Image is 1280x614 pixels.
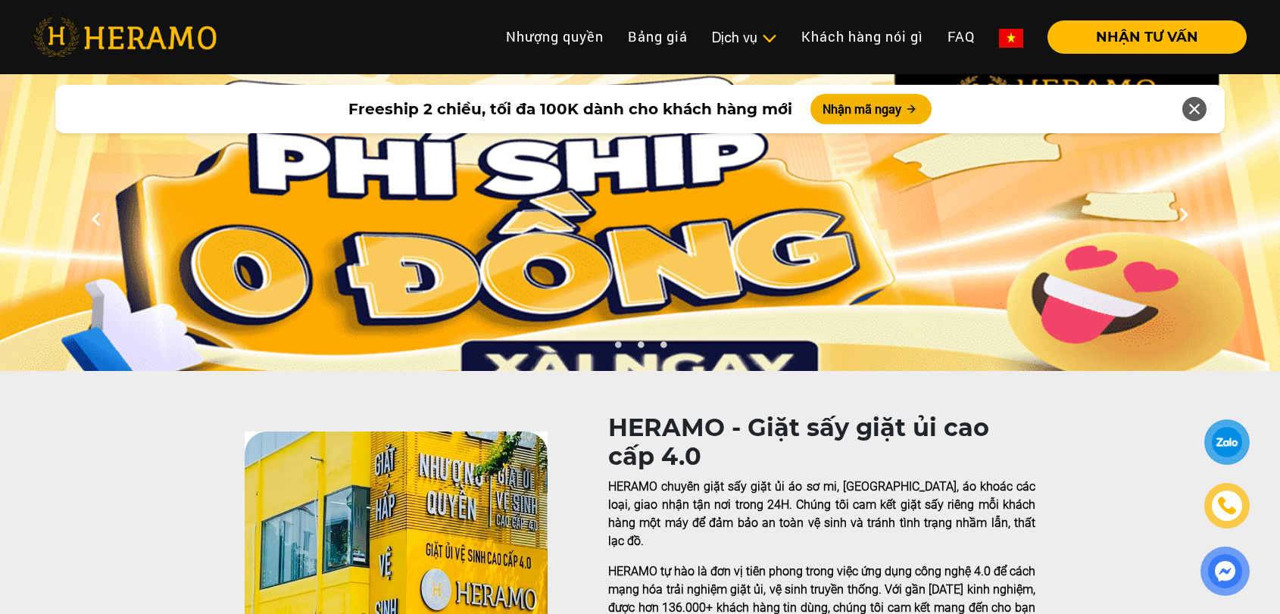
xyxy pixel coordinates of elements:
[935,20,987,53] a: FAQ
[1035,30,1247,44] a: NHẬN TƯ VẤN
[608,478,1035,550] p: HERAMO chuyên giặt sấy giặt ủi áo sơ mi, [GEOGRAPHIC_DATA], áo khoác các loại, giao nhận tận nơi ...
[1047,20,1247,54] button: NHẬN TƯ VẤN
[632,341,648,356] button: 2
[616,20,700,53] a: Bảng giá
[348,98,792,120] span: Freeship 2 chiều, tối đa 100K dành cho khách hàng mới
[1207,485,1247,526] a: phone-icon
[712,27,777,48] div: Dịch vụ
[1217,496,1237,516] img: phone-icon
[33,17,217,57] img: heramo-logo.png
[810,94,932,124] button: Nhận mã ngay
[608,413,1035,472] h1: HERAMO - Giặt sấy giặt ủi cao cấp 4.0
[789,20,935,53] a: Khách hàng nói gì
[494,20,616,53] a: Nhượng quyền
[999,29,1023,48] img: vn-flag.png
[610,341,625,356] button: 1
[761,31,777,46] img: subToggleIcon
[655,341,670,356] button: 3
